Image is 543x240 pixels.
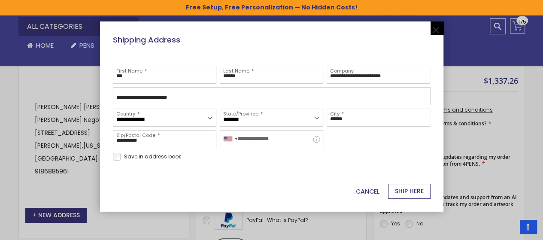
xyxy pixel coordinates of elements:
[395,187,424,195] span: Ship Here
[220,131,240,148] div: United States: +1
[356,187,379,196] button: Cancel
[124,153,181,160] span: Save in address book
[113,34,180,50] h1: Shipping Address
[388,184,431,199] button: Ship Here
